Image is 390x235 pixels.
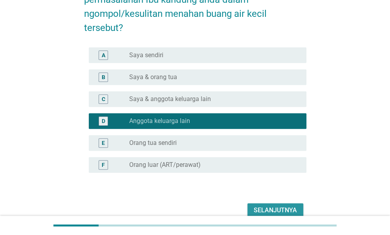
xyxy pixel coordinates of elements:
[102,161,105,169] div: F
[102,73,105,81] div: B
[102,117,105,125] div: D
[102,95,105,103] div: C
[102,139,105,147] div: E
[102,51,105,59] div: A
[129,73,177,81] label: Saya & orang tua
[247,203,303,217] button: Selanjutnya
[129,95,211,103] label: Saya & anggota keluarga lain
[129,51,163,59] label: Saya sendiri
[129,139,177,147] label: Orang tua sendiri
[254,206,297,215] div: Selanjutnya
[129,161,201,169] label: Orang luar (ART/perawat)
[129,117,190,125] label: Anggota keluarga lain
